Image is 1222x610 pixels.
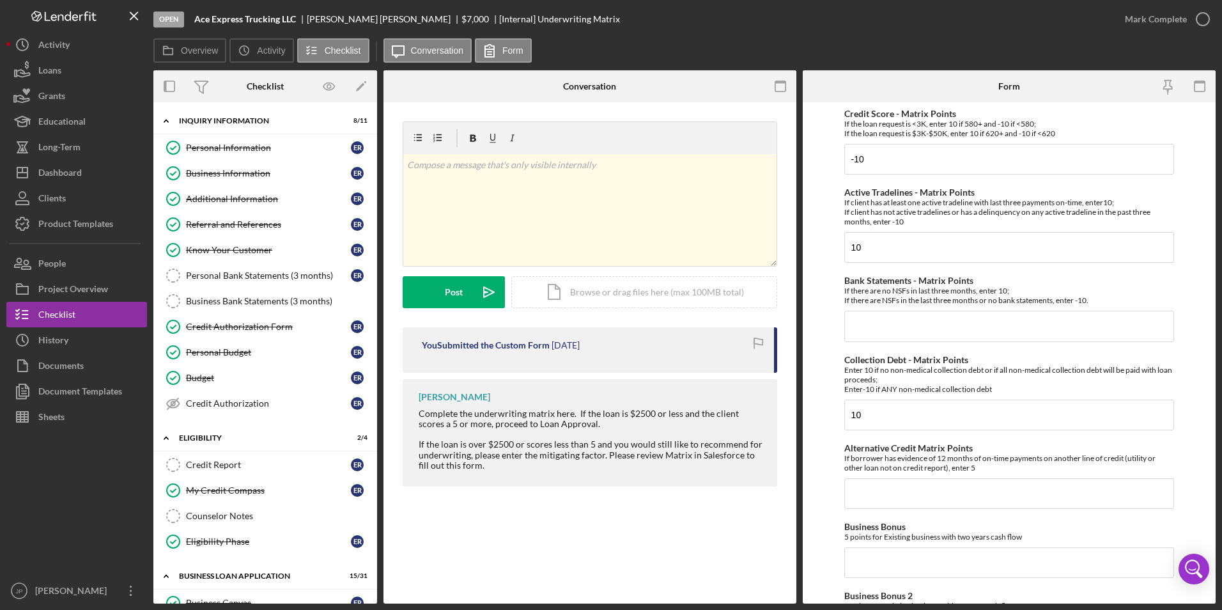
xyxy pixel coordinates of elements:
div: BUSINESS LOAN APPLICATION [179,572,336,580]
button: Product Templates [6,211,147,237]
button: Grants [6,83,147,109]
div: People [38,251,66,279]
div: E R [351,167,364,180]
label: Activity [257,45,285,56]
a: Know Your CustomerER [160,237,371,263]
a: Activity [6,32,147,58]
div: E R [351,371,364,384]
div: Checklist [247,81,284,91]
a: Referral and ReferencesER [160,212,371,237]
div: [PERSON_NAME] [419,392,490,402]
a: Personal Bank Statements (3 months)ER [160,263,371,288]
button: Document Templates [6,379,147,404]
div: INQUIRY INFORMATION [179,117,336,125]
button: Dashboard [6,160,147,185]
div: Sheets [38,404,65,433]
a: My Credit CompassER [160,478,371,503]
div: Clients [38,185,66,214]
div: You Submitted the Custom Form [422,340,550,350]
div: Business Canvas [186,598,351,608]
a: Business InformationER [160,160,371,186]
a: Eligibility PhaseER [160,529,371,554]
div: Dashboard [38,160,82,189]
div: E R [351,458,364,471]
div: E R [351,244,364,256]
div: E R [351,192,364,205]
button: History [6,327,147,353]
button: Checklist [6,302,147,327]
div: E R [351,218,364,231]
div: Complete the underwriting matrix here. If the loan is $2500 or less and the client scores a 5 or ... [419,409,764,429]
div: Loans [38,58,61,86]
div: My Credit Compass [186,485,351,496]
div: Grants [38,83,65,112]
div: Eligibility Phase [186,536,351,547]
label: Collection Debt - Matrix Points [844,354,968,365]
div: [PERSON_NAME] [PERSON_NAME] [307,14,461,24]
div: Enter 10 if no non-medical collection debt or if all non-medical collection debt will be paid wit... [844,365,1175,394]
button: Form [475,38,532,63]
label: Form [502,45,523,56]
button: Loans [6,58,147,83]
label: Business Bonus 2 [844,590,913,601]
div: E R [351,535,364,548]
div: 15 / 31 [344,572,367,580]
a: Personal BudgetER [160,340,371,365]
a: Credit ReportER [160,452,371,478]
a: Credit AuthorizationER [160,391,371,416]
div: Post [445,276,463,308]
label: Business Bonus [844,521,906,532]
div: History [38,327,68,356]
label: Alternative Credit Matrix Points [844,442,973,453]
label: Credit Score - Matrix Points [844,108,956,119]
div: Activity [38,32,70,61]
a: Counselor Notes [160,503,371,529]
button: Project Overview [6,276,147,302]
label: Overview [181,45,218,56]
div: Checklist [38,302,75,331]
div: If borrower has evidence of 12 months of on-time payments on another line of credit (utility or o... [844,453,1175,473]
div: If there are no NSFs in last three months, enter 10; If there are NSFs in the last three months o... [844,286,1175,305]
button: Sheets [6,404,147,430]
div: Open [153,12,184,27]
time: 2025-10-08 11:04 [552,340,580,350]
div: If the loan request is <3K, enter 10 if 580+ and -10 if <580; If the loan request is $3K-$50K, en... [844,119,1175,138]
button: Post [403,276,505,308]
button: Overview [153,38,226,63]
button: People [6,251,147,276]
div: Additional Information [186,194,351,204]
a: Documents [6,353,147,379]
a: Business Bank Statements (3 months) [160,288,371,314]
div: If the loan is over $2500 or scores less than 5 and you would still like to recommend for underwr... [419,439,764,470]
button: Clients [6,185,147,211]
div: Credit Authorization Form [186,322,351,332]
div: Project Overview [38,276,108,305]
a: Additional InformationER [160,186,371,212]
div: Mark Complete [1125,6,1187,32]
button: JP[PERSON_NAME] [6,578,147,604]
div: Know Your Customer [186,245,351,255]
button: Activity [229,38,293,63]
div: 2 / 4 [344,434,367,442]
div: Referral and References [186,219,351,230]
div: Business Information [186,168,351,178]
label: Checklist [325,45,361,56]
label: Active Tradelines - Matrix Points [844,187,975,198]
div: If client has at least one active tradeline with last three payments on-time, enter10; If client ... [844,198,1175,226]
a: BudgetER [160,365,371,391]
div: Document Templates [38,379,122,407]
div: Budget [186,373,351,383]
div: Counselor Notes [186,511,370,521]
div: Open Intercom Messenger [1179,554,1209,584]
div: E R [351,320,364,333]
